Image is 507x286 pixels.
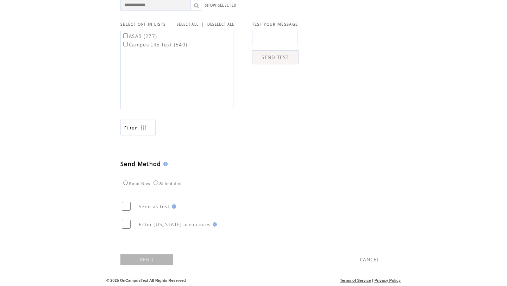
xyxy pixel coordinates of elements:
[207,22,234,27] a: DESELECT ALL
[122,33,157,39] label: ASAB (277)
[201,21,204,27] span: |
[211,222,217,227] img: help.gif
[120,120,156,135] a: Filter
[161,162,168,166] img: help.gif
[120,22,166,27] span: SELECT OPT-IN LISTS
[106,278,186,282] span: © 2025 OnCampusText All Rights Reserved
[139,221,211,228] span: Filter [US_STATE] area codes
[123,180,128,185] input: Send Now
[124,125,137,131] span: Show filters
[170,204,176,209] img: help.gif
[120,160,161,168] span: Send Method
[372,278,373,282] span: |
[177,22,199,27] a: SELECT ALL
[139,203,170,210] span: Send as test
[123,42,128,46] input: Campus Life Text (540)
[340,278,371,282] a: Terms of Service
[140,120,147,136] img: filters.png
[374,278,401,282] a: Privacy Policy
[123,33,128,38] input: ASAB (277)
[121,182,150,186] label: Send Now
[252,22,298,27] span: TEST YOUR MESSAGE
[122,42,187,48] label: Campus Life Text (540)
[154,180,158,185] input: Scheduled
[360,256,380,263] a: CANCEL
[252,50,299,64] a: SEND TEST
[152,182,182,186] label: Scheduled
[120,254,173,265] a: SEND
[205,3,237,8] a: SHOW SELECTED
